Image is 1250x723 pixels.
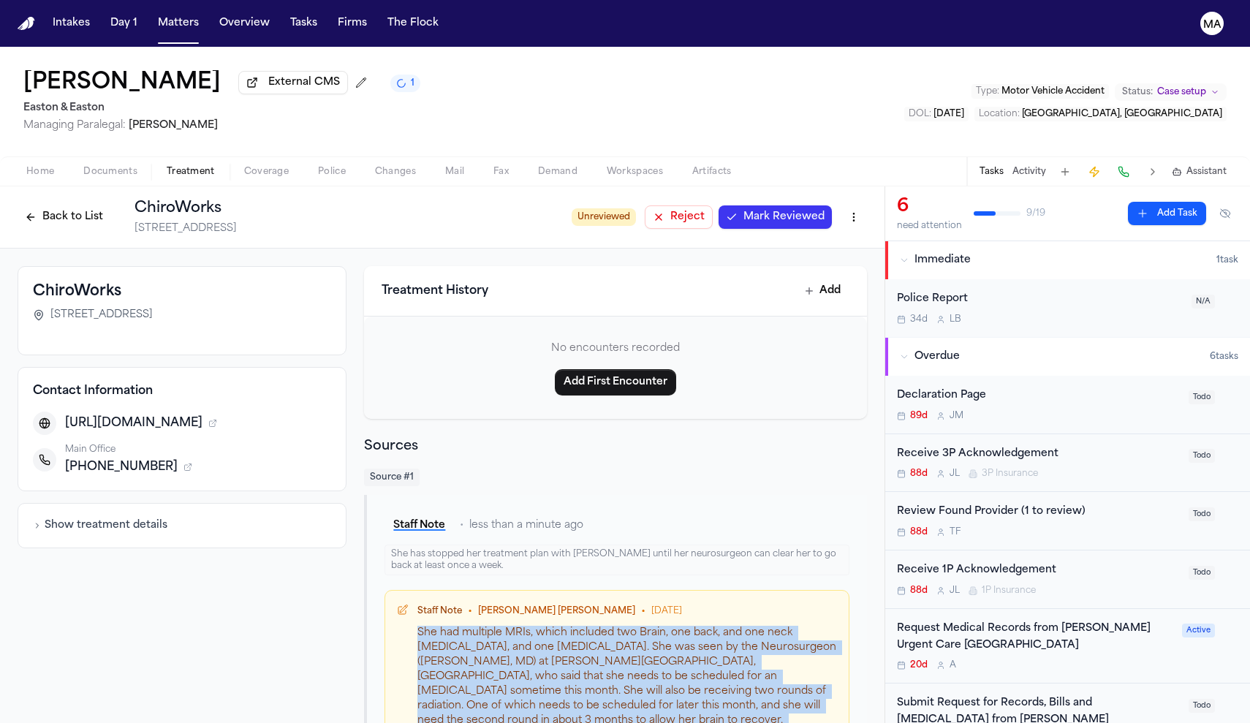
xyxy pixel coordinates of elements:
div: Staff Note [417,605,462,617]
button: 1 source [208,419,217,428]
button: 1 active task [390,75,420,92]
button: Edit DOL: 2025-06-21 [904,107,969,121]
button: Add [796,278,849,304]
span: Todo [1189,449,1215,463]
span: 6 task s [1210,351,1238,363]
div: Open task: Request Medical Records from Hoag Urgent Care Huntington Harbour [885,609,1250,684]
a: Overview [213,10,276,37]
button: Edit Location: Huntington Beach, CA [974,107,1227,121]
span: Treatment [167,166,215,178]
div: Police Report [897,291,1183,308]
button: Activity [1012,166,1046,178]
span: 89d [910,410,928,422]
button: 1 source [183,463,192,472]
span: A [950,659,956,671]
button: Edit Type: Motor Vehicle Accident [971,84,1109,99]
span: Motor Vehicle Accident [1001,87,1105,96]
button: Matters [152,10,205,37]
span: Coverage [244,166,289,178]
span: L B [950,314,961,325]
span: 3P Insurance [982,468,1038,480]
a: Tasks [284,10,323,37]
span: Demand [538,166,577,178]
div: Open task: Receive 3P Acknowledgement [885,434,1250,493]
h3: Treatment History [382,282,488,300]
span: Type : [976,87,999,96]
div: 6 [897,195,962,219]
span: Todo [1189,699,1215,713]
span: • [641,602,645,620]
span: Documents [83,166,137,178]
div: Open task: Review Found Provider (1 to review) [885,492,1250,550]
span: • [468,602,472,620]
span: [DATE] [651,605,682,617]
button: External CMS [238,71,348,94]
span: 20d [910,659,928,671]
span: Unreviewed [572,208,636,226]
button: Firms [332,10,373,37]
span: [STREET_ADDRESS] [135,222,237,236]
button: Immediate1task [885,241,1250,279]
span: DOL : [909,110,931,118]
button: The Flock [382,10,444,37]
span: 88d [910,526,928,538]
span: 88d [910,468,928,480]
div: Review Found Provider (1 to review) [897,504,1180,521]
button: Mark Reviewed [719,205,832,229]
span: Changes [375,166,416,178]
div: Open task: Declaration Page [885,376,1250,434]
span: [URL][DOMAIN_NAME] [65,415,202,432]
span: Workspaces [607,166,663,178]
h3: ChiroWorks [33,281,121,302]
span: [DATE] [933,110,964,118]
span: Fax [493,166,509,178]
span: Assistant [1186,166,1227,178]
h4: Contact Information [33,382,331,400]
button: Reject [645,205,713,229]
span: Home [26,166,54,178]
h2: Easton & Easton [23,99,420,117]
button: Edit matter name [23,70,221,96]
span: Overdue [914,349,960,364]
button: Back to List [18,205,110,229]
button: Assistant [1172,166,1227,178]
span: Reject [670,210,705,224]
span: 1 [411,77,414,89]
button: Show treatment details [33,518,167,533]
button: Create Immediate Task [1084,162,1105,182]
h2: Sources [364,436,867,457]
span: [PHONE_NUMBER] [65,458,178,476]
span: Artifacts [692,166,732,178]
span: less than a minute ago [469,518,583,533]
button: Intakes [47,10,96,37]
span: Source # 1 [364,469,420,486]
span: J L [950,468,960,480]
button: Hide completed tasks (⌘⇧H) [1212,202,1238,225]
span: Police [318,166,346,178]
button: Add Task [1128,202,1206,225]
p: No encounters recorded [364,340,867,357]
button: Staff Note [385,512,454,539]
div: Open task: Receive 1P Acknowledgement [885,550,1250,609]
span: Todo [1189,566,1215,580]
a: Day 1 [105,10,143,37]
span: [STREET_ADDRESS] [50,308,153,322]
span: [PERSON_NAME] [PERSON_NAME] [478,605,635,617]
span: T F [950,526,961,538]
span: Active [1182,624,1215,637]
span: Todo [1189,507,1215,521]
div: Declaration Page [897,387,1180,404]
span: Managing Paralegal: [23,120,126,131]
span: Todo [1189,390,1215,404]
span: Case setup [1157,86,1206,98]
span: External CMS [268,75,340,90]
button: Make a Call [1113,162,1134,182]
span: 88d [910,585,928,597]
div: She has stopped her treatment plan with [PERSON_NAME] until her neurosurgeon can clear her to go ... [385,545,849,575]
a: Home [18,17,35,31]
button: Tasks [980,166,1004,178]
